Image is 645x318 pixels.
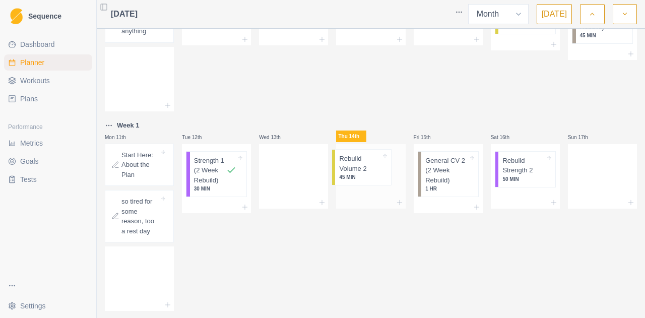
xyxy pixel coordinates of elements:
[20,57,44,68] span: Planner
[4,153,92,169] a: Goals
[20,94,38,104] span: Plans
[4,36,92,52] a: Dashboard
[117,120,140,131] p: Week 1
[414,134,444,141] p: Fri 15th
[182,134,212,141] p: Tue 12th
[20,174,37,184] span: Tests
[4,298,92,314] button: Settings
[4,91,92,107] a: Plans
[336,131,366,142] p: Thu 14th
[20,39,55,49] span: Dashboard
[4,135,92,151] a: Metrics
[4,73,92,89] a: Workouts
[259,134,289,141] p: Wed 13th
[568,134,598,141] p: Sun 17th
[111,8,138,20] span: [DATE]
[20,76,50,86] span: Workouts
[4,171,92,187] a: Tests
[4,4,92,28] a: LogoSequence
[105,134,135,141] p: Mon 11th
[537,4,572,24] button: [DATE]
[28,13,61,20] span: Sequence
[491,134,521,141] p: Sat 16th
[4,119,92,135] div: Performance
[4,54,92,71] a: Planner
[10,8,23,25] img: Logo
[20,156,39,166] span: Goals
[20,138,43,148] span: Metrics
